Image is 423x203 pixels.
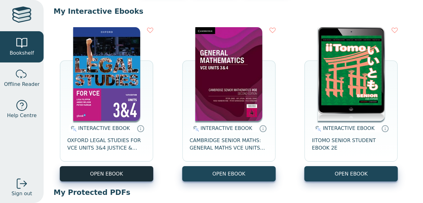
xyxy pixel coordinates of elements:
span: INTERACTIVE EBOOK [323,125,374,131]
img: interactive.svg [69,125,77,132]
span: Bookshelf [10,49,34,57]
img: be5b08ab-eb35-4519-9ec8-cbf0bb09014d.jpg [73,27,140,121]
a: Interactive eBooks are accessed online via the publisher’s portal. They contain interactive resou... [259,125,267,132]
button: OPEN EBOOK [304,166,398,181]
span: INTERACTIVE EBOOK [201,125,252,131]
button: OPEN EBOOK [182,166,276,181]
a: Interactive eBooks are accessed online via the publisher’s portal. They contain interactive resou... [381,125,389,132]
img: 8e53cb1d-ca1b-4931-9110-8def98f2689a.png [318,27,385,121]
img: 2d857910-8719-48bf-a398-116ea92bfb73.jpg [195,27,262,121]
img: interactive.svg [191,125,199,132]
span: OXFORD LEGAL STUDIES FOR VCE UNITS 3&4 JUSTICE & OUTCOMES STUDENT OBOOK + ASSESS 16E [67,137,146,152]
span: INTERACTIVE EBOOK [78,125,130,131]
button: OPEN EBOOK [60,166,153,181]
span: CAMBRIDGE SENIOR MATHS: GENERAL MATHS VCE UNITS 3&4 EBOOK 2E [190,137,268,152]
a: Interactive eBooks are accessed online via the publisher’s portal. They contain interactive resou... [137,125,144,132]
p: My Interactive Ebooks [54,7,413,16]
span: Sign out [12,190,32,197]
img: interactive.svg [313,125,321,132]
p: My Protected PDFs [54,188,413,197]
span: Help Centre [7,112,36,119]
span: IITOMO SENIOR STUDENT EBOOK 2E [312,137,390,152]
span: Offline Reader [4,81,40,88]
